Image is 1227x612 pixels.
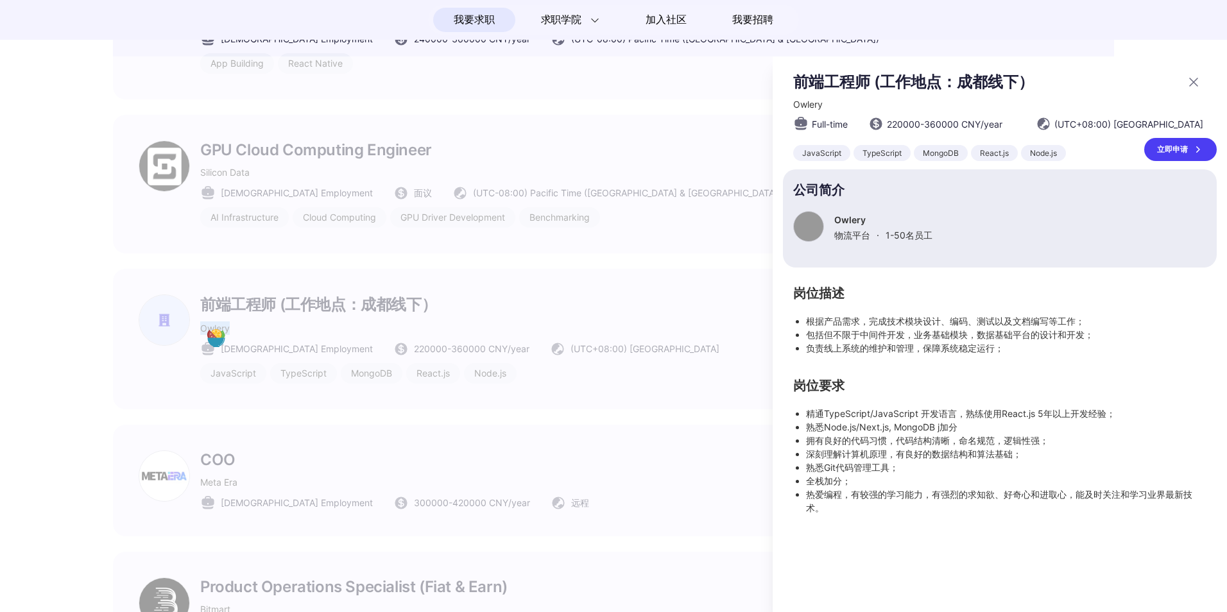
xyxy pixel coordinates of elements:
li: 熟悉Git代码管理工具； [806,461,1206,474]
span: 求职学院 [541,12,581,28]
span: Full-time [812,117,848,131]
p: Owlery [834,214,932,225]
div: React Native [278,53,353,74]
a: 立即申请 [1144,138,1217,161]
li: 精通TypeScript/JavaScript 开发语言，熟练使用React.js 5年以上开发经验； [806,407,1206,420]
p: 公司简介 [793,185,1206,196]
span: 加入社区 [646,10,686,30]
span: 我要招聘 [732,12,773,28]
span: (UTC+08:00) [GEOGRAPHIC_DATA] [1054,117,1203,131]
span: 220000 - 360000 CNY /year [887,117,1002,131]
li: 深刻理解计算机原理，有良好的数据结构和算法基础； [806,447,1206,461]
span: · [877,230,879,241]
h2: 岗位描述 [793,288,1206,299]
h2: 岗位要求 [793,380,1206,391]
div: TypeScript [854,145,911,161]
span: 1-50 名员工 [886,230,932,241]
li: 根据产品需求，完成技术模块设计、编码、测试以及文档编写等工作； [806,314,1206,328]
li: 拥有良好的代码习惯，代码结构清晰，命名规范，逻辑性强； [806,434,1206,447]
div: JavaScript [793,145,850,161]
span: 物流平台 [834,230,870,241]
p: 前端工程师 (工作地点：成都线下） [793,72,1178,92]
li: 包括但不限于中间件开发，业务基础模块，数据基础平台的设计和开发； [806,328,1206,341]
div: App Building [200,53,274,74]
div: MongoDB [914,145,968,161]
li: 熟悉Node.js/Next.js, MongoDB j加分 [806,420,1206,434]
div: React.js [971,145,1018,161]
li: 负责线上系统的维护和管理，保障系统稳定运行； [806,341,1206,355]
div: Node.js [1021,145,1066,161]
span: 我要求职 [454,10,494,30]
span: Owlery [793,99,823,110]
li: 全栈加分； [806,474,1206,488]
li: 热爱编程，有较强的学习能力，有强烈的求知欲、好奇心和进取心，能及时关注和学习业界最新技术。 [806,488,1206,514]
